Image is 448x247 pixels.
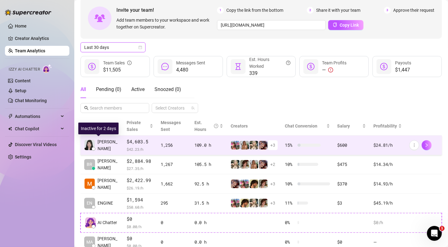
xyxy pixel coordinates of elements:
iframe: Intercom live chat [427,226,442,241]
img: Johaina Therese… [85,140,95,150]
span: $2,884.98 [127,158,153,165]
img: Nicki [231,141,240,149]
span: Add team members to your workspace and work together on Supercreator. [116,17,215,30]
span: $0 [127,215,153,223]
span: Snoozed ( 0 ) [154,86,181,92]
img: Joly [250,199,258,207]
span: Messages Sent [161,120,181,132]
span: dollar-circle [307,63,315,70]
img: Ruby [259,199,267,207]
span: BR [87,161,93,168]
img: Ruby [259,180,267,188]
span: [PERSON_NAME] [98,138,119,152]
img: Joly [250,141,258,149]
div: 92.5 h [194,180,223,187]
span: EN [87,200,93,206]
img: Asmrboyfriend [250,180,258,188]
div: $0 [337,239,366,245]
span: Active [131,86,145,92]
div: 295 [161,200,187,206]
span: more [412,143,416,147]
span: Share it with your team [316,7,360,14]
span: question-circle [286,56,290,70]
span: info-circle [127,59,132,66]
img: Nicki [231,199,240,207]
span: $ 26.19 /h [127,185,153,191]
span: question-circle [214,119,218,133]
span: $0 [127,235,153,242]
span: Salary [337,123,350,128]
img: Mila Engine [85,179,95,189]
img: Nicki [240,180,249,188]
span: ENGINE [98,200,113,206]
div: $0 /h [373,219,402,226]
div: 1,662 [161,180,187,187]
span: $11,505 [103,66,132,74]
img: Ruby [240,160,249,169]
button: Copy Link [328,20,363,30]
div: — [322,66,346,74]
span: $ 0.00 /h [127,223,153,230]
span: Team Profits [322,60,346,65]
span: right [424,143,429,147]
a: Settings [15,154,31,159]
div: $370 [337,180,366,187]
span: 11 % [285,200,295,206]
a: Home [15,24,27,28]
div: 0 [161,239,187,245]
th: Creators [227,117,281,136]
div: $14.93 /h [373,180,402,187]
div: 0 [161,219,187,226]
a: Creator Analytics [15,33,64,43]
span: hourglass [234,63,242,70]
img: Gloom [231,180,240,188]
img: izzy-ai-chatter-avatar-DDCN_rTZ.svg [85,217,96,228]
span: $ 42.23 /h [127,146,153,152]
div: $600 [337,142,366,149]
img: Gloom [259,141,267,149]
span: 1 [440,226,445,231]
span: 0 % [285,219,295,226]
a: Content [15,78,31,83]
span: $2,422.99 [127,177,153,184]
div: Est. Hours Worked [249,56,291,70]
div: 1,256 [161,142,187,149]
div: All [80,86,86,93]
div: Est. Hours [194,119,218,133]
div: 109.0 h [194,142,223,149]
div: Pending ( 0 ) [96,86,121,93]
span: Messages Sent [176,60,205,65]
div: 105.5 h [194,161,223,168]
span: 0 % [285,239,295,245]
div: $475 [337,161,366,168]
span: $ 27.35 /h [127,165,153,171]
img: Pam🤍 [250,160,258,169]
span: message [161,63,169,70]
span: dollar-circle [380,63,388,70]
a: Discover Viral Videos [15,142,57,147]
img: Pam🤍 [240,141,249,149]
span: 15 % [285,142,295,149]
span: 339 [249,70,291,77]
th: Name [80,117,123,136]
span: + 2 [270,161,275,168]
span: Approve their request [393,7,434,14]
span: Chat Conversion [285,123,318,128]
div: $14.34 /h [373,161,402,168]
span: team [191,106,195,110]
img: Chat Copilot [8,127,12,131]
a: Chat Monitoring [15,98,47,103]
span: + 3 [270,142,275,149]
span: [PERSON_NAME] [98,177,119,191]
span: $1,594 [127,196,153,204]
div: $45.19 /h [373,200,402,206]
span: 4,480 [176,66,205,74]
div: 31.5 h [194,200,223,206]
div: $24.81 /h [373,142,402,149]
div: Team Sales [103,59,132,66]
span: 1 [217,7,224,14]
span: thunderbolt [8,114,13,119]
div: $3 [337,200,366,206]
span: $4,603.5 [127,138,153,145]
span: 10 % [285,180,295,187]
